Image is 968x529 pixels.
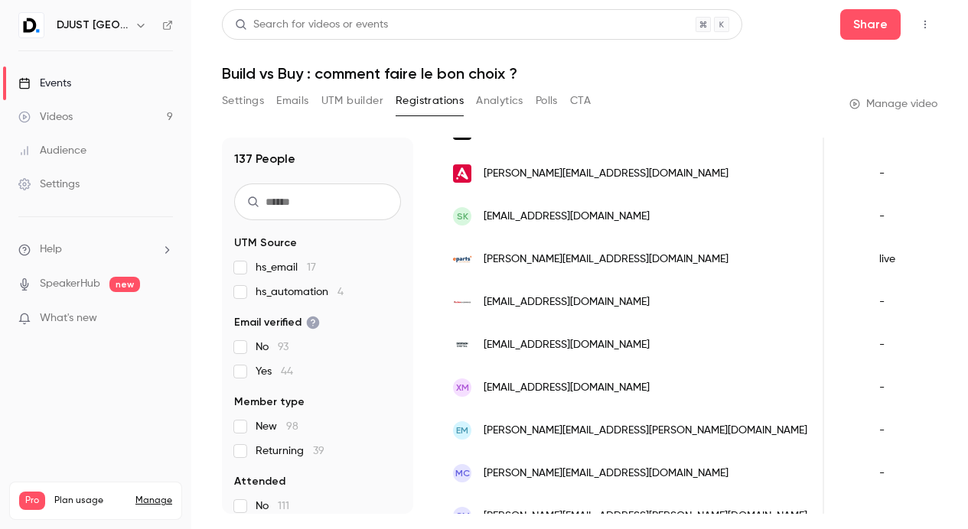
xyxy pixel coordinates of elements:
[235,17,388,33] div: Search for videos or events
[484,337,650,353] span: [EMAIL_ADDRESS][DOMAIN_NAME]
[256,339,288,355] span: No
[457,209,468,223] span: sk
[484,380,650,396] span: [EMAIL_ADDRESS][DOMAIN_NAME]
[864,238,923,281] div: live
[536,89,558,113] button: Polls
[256,364,293,379] span: Yes
[18,177,80,192] div: Settings
[234,394,305,410] span: Member type
[453,293,471,311] img: auchan.fr
[222,64,937,83] h1: Build vs Buy : comment faire le bon choix ?
[864,366,923,409] div: -
[40,276,100,292] a: SpeakerHub
[456,381,469,394] span: XM
[307,262,316,273] span: 17
[484,294,650,310] span: [EMAIL_ADDRESS][DOMAIN_NAME]
[40,242,62,258] span: Help
[18,242,173,258] li: help-dropdown-opener
[484,166,728,182] span: [PERSON_NAME][EMAIL_ADDRESS][DOMAIN_NAME]
[234,474,285,489] span: Attended
[453,250,471,268] img: eparts.fr
[484,423,807,439] span: [PERSON_NAME][EMAIL_ADDRESS][PERSON_NAME][DOMAIN_NAME]
[281,366,293,377] span: 44
[256,498,289,514] span: No
[484,209,650,225] span: [EMAIL_ADDRESS][DOMAIN_NAME]
[18,76,71,91] div: Events
[18,143,86,158] div: Audience
[840,9,901,40] button: Share
[484,466,728,482] span: [PERSON_NAME][EMAIL_ADDRESS][DOMAIN_NAME]
[19,492,45,510] span: Pro
[155,312,173,326] iframe: Noticeable Trigger
[476,89,523,113] button: Analytics
[787,323,864,366] div: No
[256,284,344,300] span: hs_automation
[222,89,264,113] button: Settings
[286,421,298,432] span: 98
[453,164,471,183] img: aniel.fr
[19,13,44,37] img: DJUST France
[135,495,172,507] a: Manage
[484,252,728,268] span: [PERSON_NAME][EMAIL_ADDRESS][DOMAIN_NAME]
[256,419,298,434] span: New
[256,443,324,459] span: Returning
[787,152,864,195] div: No
[787,195,864,238] div: No
[849,96,937,112] a: Manage video
[864,281,923,323] div: -
[321,89,383,113] button: UTM builder
[256,260,316,275] span: hs_email
[787,238,864,281] div: Yes
[864,195,923,238] div: -
[456,424,468,437] span: EM
[864,152,923,195] div: -
[54,495,126,507] span: Plan usage
[570,89,591,113] button: CTA
[864,323,923,366] div: -
[455,466,470,480] span: MC
[864,409,923,452] div: -
[787,366,864,409] div: No
[396,89,464,113] button: Registrations
[109,277,140,292] span: new
[276,89,308,113] button: Emails
[787,409,864,452] div: No
[455,509,470,523] span: CM
[864,452,923,495] div: -
[40,310,97,326] span: What's new
[484,508,807,524] span: [PERSON_NAME][EMAIL_ADDRESS][PERSON_NAME][DOMAIN_NAME]
[18,109,73,125] div: Videos
[234,235,297,251] span: UTM Source
[57,18,129,33] h6: DJUST [GEOGRAPHIC_DATA]
[234,315,320,330] span: Email verified
[313,446,324,456] span: 39
[337,287,344,297] span: 4
[787,452,864,495] div: No
[453,336,471,354] img: decathlon.com
[234,150,295,168] h1: 137 People
[278,342,288,352] span: 93
[278,501,289,511] span: 111
[787,281,864,323] div: No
